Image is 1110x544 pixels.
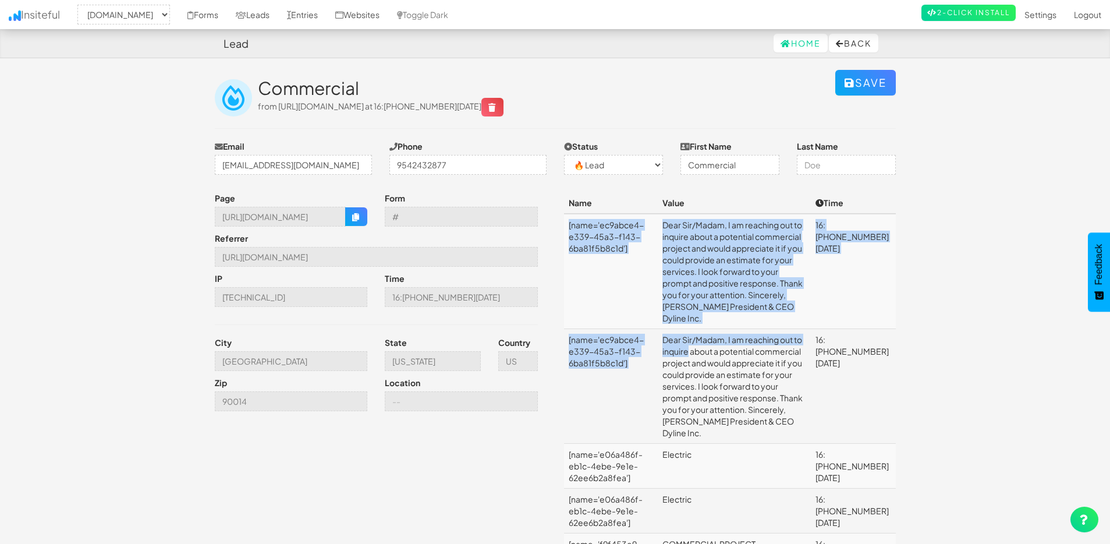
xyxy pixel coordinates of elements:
[215,377,227,388] label: Zip
[797,155,896,175] input: Doe
[215,247,538,267] input: --
[215,337,232,348] label: City
[811,489,896,534] td: 16:[PHONE_NUMBER][DATE]
[811,192,896,214] th: Time
[215,155,372,175] input: j@doe.com
[385,192,405,204] label: Form
[564,192,658,214] th: Name
[258,101,503,111] span: from [URL][DOMAIN_NAME] at 16:[PHONE_NUMBER][DATE]
[215,351,368,371] input: --
[215,192,235,204] label: Page
[774,34,828,52] a: Home
[658,489,811,534] td: Electric
[921,5,1016,21] a: 2-Click Install
[835,70,896,96] button: Save
[658,329,811,444] td: Dear Sir/Madam, I am reaching out to inquire about a potential commercial project and would appre...
[498,351,538,371] input: --
[385,391,538,411] input: --
[224,38,249,50] h4: Lead
[389,155,547,175] input: (123)-456-7890
[215,232,248,244] label: Referrer
[215,287,368,307] input: --
[215,79,252,116] img: insiteful-lead.png
[829,34,878,52] button: Back
[680,140,732,152] label: First Name
[385,377,420,388] label: Location
[564,329,658,444] td: [name='ec9abce4-e339-45a3-f143-6ba81f5b8c1d']
[797,140,838,152] label: Last Name
[215,273,222,284] label: IP
[258,79,835,98] h2: Commercial
[498,337,530,348] label: Country
[1094,244,1104,285] span: Feedback
[385,207,538,227] input: --
[385,287,538,307] input: --
[564,489,658,534] td: [name='e06a486f-eb1c-4ebe-9e1e-62ee6b2a8fea']
[564,444,658,489] td: [name='e06a486f-eb1c-4ebe-9e1e-62ee6b2a8fea']
[215,391,368,411] input: --
[658,192,811,214] th: Value
[564,140,598,152] label: Status
[680,155,779,175] input: John
[385,273,405,284] label: Time
[564,214,658,329] td: [name='ec9abce4-e339-45a3-f143-6ba81f5b8c1d']
[811,214,896,329] td: 16:[PHONE_NUMBER][DATE]
[385,351,481,371] input: --
[9,10,21,21] img: icon.png
[215,207,346,227] input: --
[1088,232,1110,312] button: Feedback - Show survey
[811,444,896,489] td: 16:[PHONE_NUMBER][DATE]
[215,140,244,152] label: Email
[811,329,896,444] td: 16:[PHONE_NUMBER][DATE]
[658,214,811,329] td: Dear Sir/Madam, I am reaching out to inquire about a potential commercial project and would appre...
[658,444,811,489] td: Electric
[385,337,407,348] label: State
[389,140,423,152] label: Phone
